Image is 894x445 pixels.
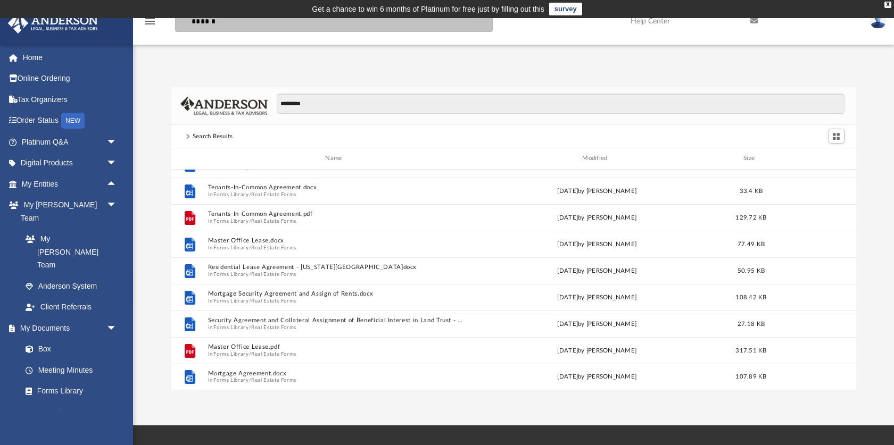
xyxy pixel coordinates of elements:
[249,244,251,251] span: /
[249,297,251,304] span: /
[249,191,251,198] span: /
[208,271,464,278] span: In
[251,297,296,304] button: Real Estate Forms
[469,319,725,329] div: [DATE] by [PERSON_NAME]
[106,173,128,195] span: arrow_drop_up
[15,297,128,318] a: Client Referrals
[829,129,845,144] button: Switch to Grid View
[249,164,251,171] span: /
[7,153,133,174] a: Digital Productsarrow_drop_down
[469,346,725,355] div: [DATE] by [PERSON_NAME]
[213,244,249,251] button: Forms Library
[213,324,249,331] button: Forms Library
[469,266,725,275] div: [DATE] by [PERSON_NAME]
[176,154,202,163] div: id
[735,374,766,380] span: 107.89 KB
[468,154,725,163] div: Modified
[208,377,464,384] span: In
[178,14,189,26] i: search
[777,154,851,163] div: id
[469,239,725,249] div: [DATE] by [PERSON_NAME]
[7,89,133,110] a: Tax Organizers
[735,347,766,353] span: 317.51 KB
[7,68,133,89] a: Online Ordering
[106,153,128,174] span: arrow_drop_down
[469,186,725,196] div: [DATE] by [PERSON_NAME]
[251,244,296,251] button: Real Estate Forms
[251,350,296,357] button: Real Estate Forms
[208,191,464,198] span: In
[5,13,101,33] img: Anderson Advisors Platinum Portal
[737,241,764,247] span: 77.49 KB
[208,264,464,271] button: Residential Lease Agreement - [US_STATE][GEOGRAPHIC_DATA]docx
[208,237,464,244] button: Master Office Lease.docx
[251,271,296,278] button: Real Estate Forms
[193,132,233,141] div: Search Results
[207,154,463,163] div: Name
[469,213,725,222] div: [DATE] by [PERSON_NAME]
[737,321,764,326] span: 27.18 KB
[469,292,725,302] div: [DATE] by [PERSON_NAME]
[7,173,133,195] a: My Entitiesarrow_drop_up
[144,15,156,28] i: menu
[171,170,856,390] div: grid
[469,372,725,382] div: [DATE] by [PERSON_NAME]
[208,297,464,304] span: In
[213,297,249,304] button: Forms Library
[7,110,133,132] a: Order StatusNEW
[870,13,886,29] img: User Pic
[7,131,133,153] a: Platinum Q&Aarrow_drop_down
[251,324,296,331] button: Real Estate Forms
[251,217,296,224] button: Real Estate Forms
[251,377,296,384] button: Real Estate Forms
[106,317,128,339] span: arrow_drop_down
[249,271,251,278] span: /
[249,377,251,384] span: /
[249,217,251,224] span: /
[144,20,156,28] a: menu
[735,214,766,220] span: 129.72 KB
[208,184,464,191] button: Tenants-In-Common Agreement.docx
[737,267,764,273] span: 50.95 KB
[208,244,464,251] span: In
[208,217,464,224] span: In
[884,2,891,8] div: close
[549,3,582,15] a: survey
[15,339,122,360] a: Box
[15,229,122,276] a: My [PERSON_NAME] Team
[213,377,249,384] button: Forms Library
[739,188,763,194] span: 33.4 KB
[15,275,128,297] a: Anderson System
[208,211,464,217] button: Tenants-In-Common Agreement.pdf
[277,94,844,114] input: Search files and folders
[15,401,128,423] a: Notarize
[249,350,251,357] span: /
[213,191,249,198] button: Forms Library
[15,359,128,381] a: Meeting Minutes
[208,350,464,357] span: In
[208,317,464,324] button: Security Agreement and Collateral Assignment of Beneficial Interest in Land Trust - [US_STATE][GE...
[208,370,464,377] button: Mortgage Agreement.docx
[208,324,464,331] span: In
[312,3,544,15] div: Get a chance to win 6 months of Platinum for free just by filling out this
[208,290,464,297] button: Mortgage Security Agreement and Assign of Rents.docx
[213,217,249,224] button: Forms Library
[251,164,296,171] button: Real Estate Forms
[208,164,464,171] span: In
[213,271,249,278] button: Forms Library
[7,317,128,339] a: My Documentsarrow_drop_down
[213,164,249,171] button: Forms Library
[251,191,296,198] button: Real Estate Forms
[735,294,766,300] span: 108.42 KB
[730,154,772,163] div: Size
[106,195,128,216] span: arrow_drop_down
[15,381,122,402] a: Forms Library
[61,113,85,129] div: NEW
[208,343,464,350] button: Master Office Lease.pdf
[106,131,128,153] span: arrow_drop_down
[249,324,251,331] span: /
[7,47,133,68] a: Home
[7,195,128,229] a: My [PERSON_NAME] Teamarrow_drop_down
